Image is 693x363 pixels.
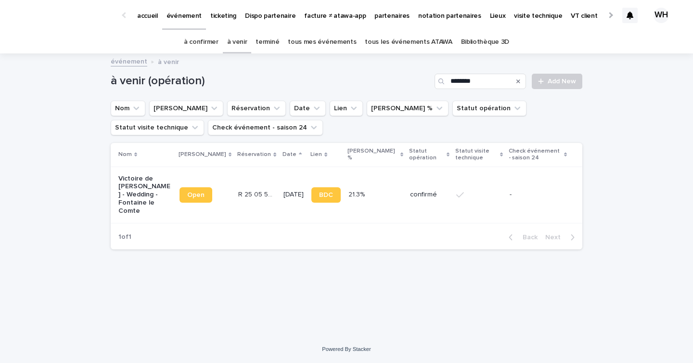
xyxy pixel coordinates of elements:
p: R 25 05 550 [238,189,278,199]
tr: Victoire de [PERSON_NAME] - Wedding - Fontaine le ComteOpenR 25 05 550R 25 05 550 [DATE]BDC21.3%2... [111,167,582,223]
a: tous les événements ATAWA [365,31,452,53]
button: Lien [330,101,363,116]
p: 1 of 1 [111,225,139,249]
button: Next [541,233,582,242]
button: Statut opération [452,101,526,116]
a: à confirmer [184,31,218,53]
p: Check événement - saison 24 [509,146,562,164]
p: Statut opération [409,146,444,164]
span: Open [187,192,205,198]
a: Powered By Stacker [322,346,371,352]
a: BDC [311,187,341,203]
span: Add New [548,78,576,85]
p: à venir [158,56,179,66]
button: Check événement - saison 24 [208,120,323,135]
a: événement [111,55,147,66]
a: Add New [532,74,582,89]
span: Back [517,234,538,241]
button: Back [501,233,541,242]
button: Lien Stacker [149,101,223,116]
input: Search [435,74,526,89]
p: [PERSON_NAME] [179,149,226,160]
p: confirmé [410,191,449,199]
p: - [510,191,563,199]
button: Réservation [227,101,286,116]
p: 21.3% [348,189,367,199]
img: Ls34BcGeRexTGTNfXpUC [19,6,113,25]
button: Nom [111,101,145,116]
a: terminé [256,31,279,53]
h1: à venir (opération) [111,74,431,88]
a: Open [180,187,212,203]
p: [DATE] [283,191,304,199]
div: WH [654,8,669,23]
p: Lien [310,149,322,160]
p: Nom [118,149,132,160]
a: tous mes événements [288,31,356,53]
p: Victoire de [PERSON_NAME] - Wedding - Fontaine le Comte [118,175,172,215]
span: BDC [319,192,333,198]
p: Date [282,149,296,160]
p: Réservation [237,149,271,160]
span: Next [545,234,566,241]
button: Date [290,101,326,116]
p: Statut visite technique [455,146,498,164]
a: à venir [227,31,247,53]
a: Bibliothèque 3D [461,31,509,53]
button: Statut visite technique [111,120,204,135]
p: [PERSON_NAME] % [347,146,398,164]
button: Marge % [367,101,449,116]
